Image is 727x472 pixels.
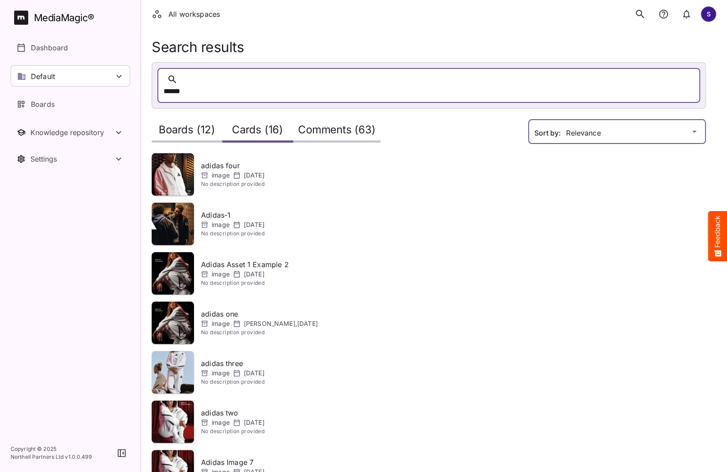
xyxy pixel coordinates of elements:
p: Adidas Image 7 [201,457,265,468]
p: image [212,171,230,180]
p: Adidas-1 [201,210,265,220]
span: No description provided [201,427,265,436]
span: No description provided [201,378,265,386]
p: Boards [31,99,55,110]
h2: Comments (63) [298,124,375,140]
nav: Knowledge repository [11,122,130,143]
p: image [212,418,230,427]
p: image [212,220,230,229]
p: [DATE] [244,369,265,378]
p: Northell Partners Ltd v 1.0.0.499 [11,453,92,461]
span: No description provided [201,180,265,189]
p: adidas one [201,309,318,319]
p: Copyright © 2025 [11,445,92,453]
h1: Search results [152,39,706,55]
p: Dashboard [31,42,68,53]
a: Boards [11,94,130,115]
p: [DATE] [244,220,265,229]
img: thumbnail.jpg [152,203,194,245]
div: Knowledge repository [30,128,113,137]
p: [PERSON_NAME] , [DATE] [244,319,318,328]
a: MediaMagic® [14,11,130,25]
p: image [212,319,230,328]
p: [DATE] [244,171,265,180]
img: thumbnail.jpg [152,351,194,393]
h2: Boards (12) [159,124,215,140]
button: search [631,5,649,23]
button: notifications [678,5,695,23]
h2: Cards (16) [232,124,283,140]
span: No description provided [201,229,265,238]
img: thumbnail.jpg [152,252,194,295]
span: No description provided [201,328,318,337]
img: thumbnail.jpg [152,302,194,344]
p: adidas three [201,358,265,369]
p: [DATE] [244,270,265,279]
div: MediaMagic ® [34,11,94,25]
p: Adidas Asset 1 Example 2 [201,259,289,270]
a: Dashboard [11,37,130,58]
button: Toggle Knowledge repository [11,122,130,143]
button: notifications [655,5,672,23]
p: image [212,270,230,279]
div: S [701,6,716,22]
p: Sort by: [534,128,566,137]
p: Default [31,71,55,82]
p: image [212,369,230,378]
span: No description provided [201,279,289,287]
img: thumbnail.jpg [152,400,194,443]
button: Toggle Settings [11,148,130,170]
p: [DATE] [244,418,265,427]
div: Settings [30,155,113,163]
p: adidas two [201,408,265,418]
button: Feedback [708,211,727,261]
div: Relevance [528,119,689,144]
nav: Settings [11,148,130,170]
p: adidas four [201,160,265,171]
img: thumbnail.jpg [152,153,194,196]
